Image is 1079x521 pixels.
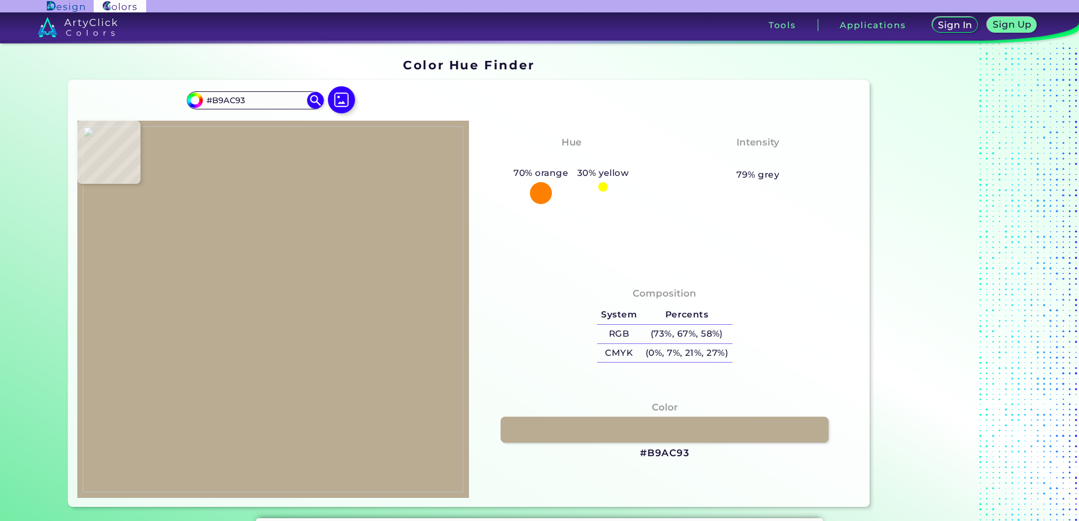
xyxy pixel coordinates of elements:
h5: System [597,306,641,324]
h5: 70% orange [510,166,573,180]
h5: 30% yellow [573,166,633,180]
h5: CMYK [597,344,641,363]
h5: Sign Up [994,20,1030,29]
iframe: Advertisement [874,54,1015,511]
h4: Color [652,399,678,416]
a: Sign Up [989,17,1035,32]
h4: Hue [562,134,581,151]
img: logo_artyclick_colors_white.svg [38,17,117,37]
h5: Percents [641,306,733,324]
h3: #B9AC93 [640,447,690,460]
img: 8b5d1d93-bb9d-4e45-83cf-605527e794c9 [83,126,463,492]
h1: Color Hue Finder [403,56,534,73]
img: icon search [307,92,324,109]
h3: Tools [769,21,796,29]
img: ArtyClick Design logo [47,1,85,12]
h5: (73%, 67%, 58%) [641,325,733,343]
h3: Pale [742,152,774,166]
img: icon picture [328,86,355,113]
h3: Applications [840,21,906,29]
input: type color.. [203,92,308,108]
h5: Sign In [939,21,971,29]
h4: Composition [633,285,696,302]
h4: Intensity [736,134,779,151]
h5: RGB [597,325,641,343]
h3: Yellowish Orange [520,152,622,166]
a: Sign In [933,17,977,32]
h5: (0%, 7%, 21%, 27%) [641,344,733,363]
h5: 79% grey [736,167,779,182]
